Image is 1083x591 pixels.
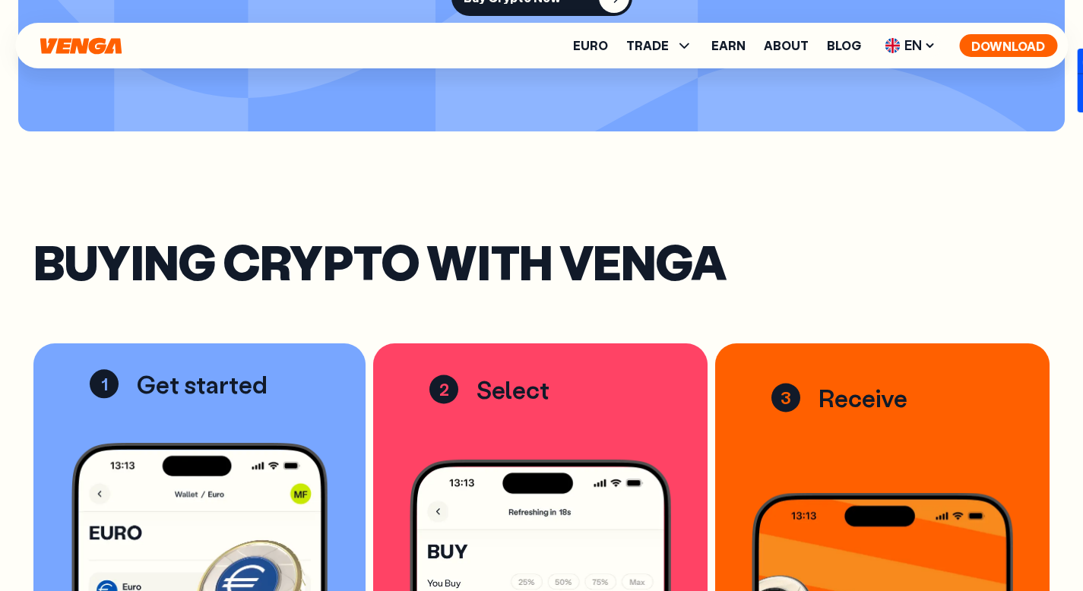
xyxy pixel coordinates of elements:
a: Blog [827,40,861,52]
span: 3 [771,384,800,412]
span: TRADE [626,40,669,52]
h2: Buying crypto with Venga [33,241,1050,282]
img: flag-uk [885,38,900,53]
p: Select [411,374,549,406]
p: Get started [71,368,268,400]
a: About [764,40,809,52]
span: 2 [429,375,458,404]
span: TRADE [626,36,693,55]
a: Euro [573,40,608,52]
svg: Home [38,37,123,55]
a: Earn [711,40,746,52]
button: Download [959,34,1057,57]
span: EN [879,33,941,58]
p: Receive [753,382,907,414]
span: 1 [90,370,119,399]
